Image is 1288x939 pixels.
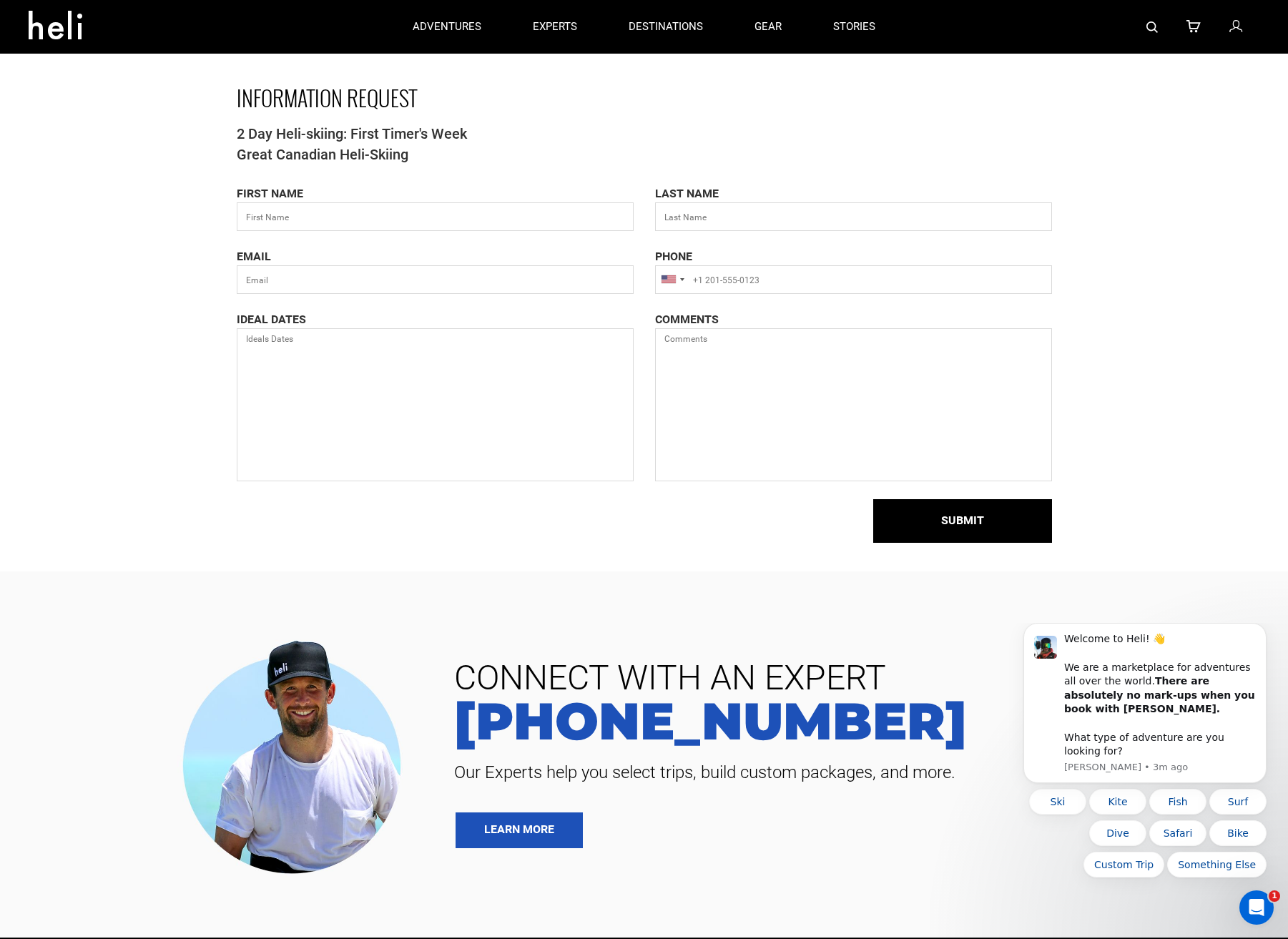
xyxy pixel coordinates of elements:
input: Last Name [655,202,1052,231]
img: contact our team [172,629,422,881]
p: experts [533,19,577,34]
h1: INFORMATION REQUEST [237,86,1052,109]
div: United States: +1 [656,266,689,293]
label: EMAIL [237,249,271,265]
span: 1 [1269,890,1280,902]
label: FIRST NAME [237,186,303,202]
img: search-bar-icon.svg [1146,21,1158,33]
button: SUBMIT [873,499,1052,543]
span: CONNECT WITH AN EXPERT [443,661,1267,695]
span: 2 Day Heli-skiing: First Timer's Week [237,124,1052,144]
p: destinations [629,19,703,34]
label: IDEAL DATES [237,312,306,328]
input: +1 201-555-0123 [655,265,1052,294]
p: adventures [413,19,481,34]
a: [PHONE_NUMBER] [443,695,1267,747]
label: LAST NAME [655,186,719,202]
label: COMMENTS [655,312,719,328]
iframe: Intercom notifications message [1002,623,1288,932]
iframe: Intercom live chat [1239,890,1274,925]
input: First Name [237,202,634,231]
input: Email [237,265,634,294]
span: Our Experts help you select trips, build custom packages, and more. [443,761,1267,784]
span: Great Canadian Heli-Skiing [237,144,1052,165]
a: LEARN MORE [456,812,583,848]
label: PHONE [655,249,692,265]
